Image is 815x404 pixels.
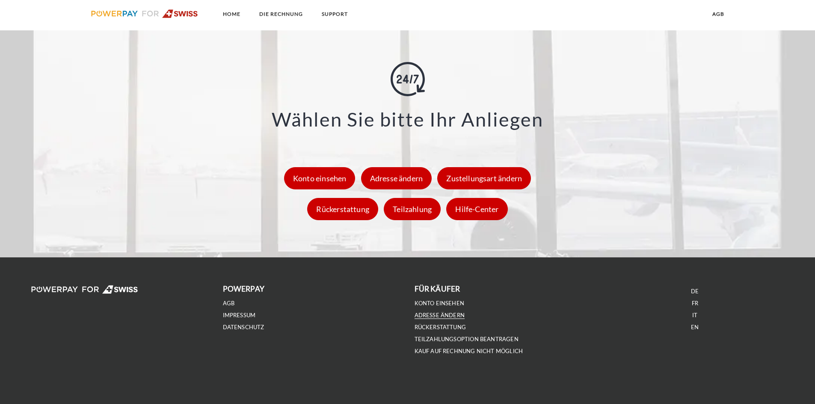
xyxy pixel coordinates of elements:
[91,9,199,18] img: logo-swiss.svg
[415,284,460,293] b: FÜR KÄUFER
[692,300,698,307] a: FR
[384,198,441,220] div: Teilzahlung
[307,198,378,220] div: Rückerstattung
[284,167,356,189] div: Konto einsehen
[435,174,533,183] a: Zustellungsart ändern
[223,284,264,293] b: POWERPAY
[305,204,380,214] a: Rückerstattung
[446,198,507,220] div: Hilfe-Center
[361,167,432,189] div: Adresse ändern
[223,324,264,331] a: DATENSCHUTZ
[252,6,310,22] a: DIE RECHNUNG
[415,336,519,343] a: Teilzahlungsoption beantragen
[223,300,235,307] a: agb
[691,324,699,331] a: EN
[691,288,699,295] a: DE
[692,312,697,319] a: IT
[51,110,764,129] h3: Wählen Sie bitte Ihr Anliegen
[444,204,510,214] a: Hilfe-Center
[223,312,256,319] a: IMPRESSUM
[415,300,465,307] a: Konto einsehen
[415,312,465,319] a: Adresse ändern
[437,167,531,189] div: Zustellungsart ändern
[415,348,523,355] a: Kauf auf Rechnung nicht möglich
[314,6,355,22] a: SUPPORT
[282,174,358,183] a: Konto einsehen
[359,174,434,183] a: Adresse ändern
[31,285,139,294] img: logo-swiss-white.svg
[382,204,443,214] a: Teilzahlung
[415,324,466,331] a: Rückerstattung
[391,62,425,96] img: online-shopping.svg
[216,6,248,22] a: Home
[705,6,732,22] a: agb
